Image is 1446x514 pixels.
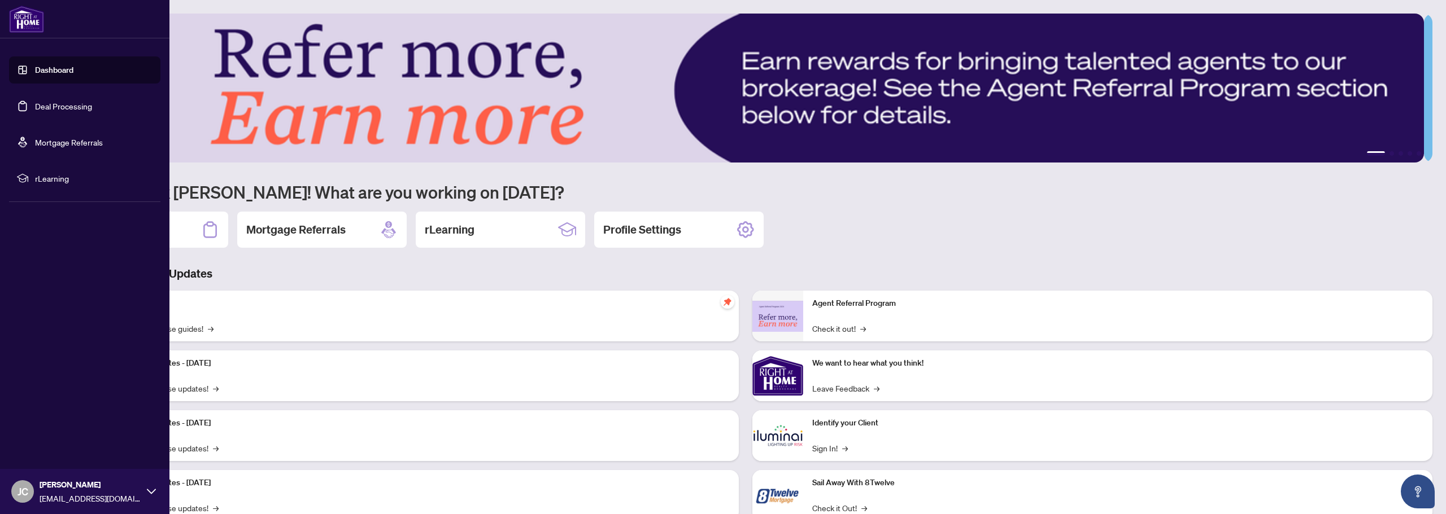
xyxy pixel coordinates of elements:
[1390,151,1394,156] button: 2
[721,295,734,309] span: pushpin
[425,222,474,238] h2: rLearning
[1401,475,1435,508] button: Open asap
[35,65,73,75] a: Dashboard
[812,357,1423,370] p: We want to hear what you think!
[213,442,219,454] span: →
[1417,151,1421,156] button: 5
[842,442,848,454] span: →
[812,502,867,514] a: Check it Out!→
[812,442,848,454] a: Sign In!→
[752,301,803,332] img: Agent Referral Program
[812,417,1423,429] p: Identify your Client
[861,502,867,514] span: →
[119,297,730,310] p: Self-Help
[59,181,1432,203] h1: Welcome back [PERSON_NAME]! What are you working on [DATE]?
[35,101,92,111] a: Deal Processing
[119,417,730,429] p: Platform Updates - [DATE]
[35,137,103,147] a: Mortgage Referrals
[208,322,214,335] span: →
[246,222,346,238] h2: Mortgage Referrals
[119,357,730,370] p: Platform Updates - [DATE]
[812,297,1423,310] p: Agent Referral Program
[860,322,866,335] span: →
[812,477,1423,489] p: Sail Away With 8Twelve
[812,382,879,394] a: Leave Feedback→
[603,222,681,238] h2: Profile Settings
[59,266,1432,282] h3: Brokerage & Industry Updates
[1367,151,1385,156] button: 1
[213,382,219,394] span: →
[874,382,879,394] span: →
[40,478,141,491] span: [PERSON_NAME]
[752,350,803,401] img: We want to hear what you think!
[40,492,141,504] span: [EMAIL_ADDRESS][DOMAIN_NAME]
[1408,151,1412,156] button: 4
[1399,151,1403,156] button: 3
[18,484,28,499] span: JC
[35,172,153,184] span: rLearning
[812,322,866,335] a: Check it out!→
[213,502,219,514] span: →
[9,6,44,33] img: logo
[752,410,803,461] img: Identify your Client
[59,14,1424,162] img: Slide 0
[119,477,730,489] p: Platform Updates - [DATE]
